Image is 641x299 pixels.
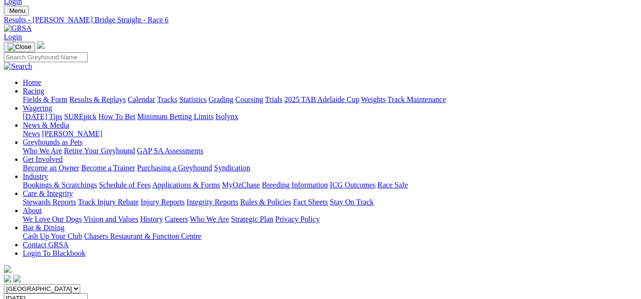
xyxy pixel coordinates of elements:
a: Chasers Restaurant & Function Centre [84,232,201,240]
a: Results & Replays [69,95,126,103]
a: Weights [361,95,386,103]
a: MyOzChase [222,181,260,189]
a: Strategic Plan [231,215,273,223]
button: Toggle navigation [4,42,35,52]
a: Privacy Policy [275,215,320,223]
a: Wagering [23,104,52,112]
span: Menu [9,7,25,14]
a: About [23,206,42,215]
img: facebook.svg [4,275,11,282]
input: Search [4,52,88,62]
a: Retire Your Greyhound [64,147,135,155]
a: Careers [165,215,188,223]
a: Integrity Reports [186,198,238,206]
a: Become a Trainer [81,164,135,172]
a: Calendar [128,95,155,103]
div: Racing [23,95,637,104]
a: Contact GRSA [23,241,68,249]
a: Fields & Form [23,95,67,103]
a: Isolynx [215,112,238,121]
a: Injury Reports [140,198,185,206]
img: logo-grsa-white.png [4,265,11,273]
div: Wagering [23,112,637,121]
a: GAP SA Assessments [137,147,204,155]
a: Become an Owner [23,164,79,172]
a: How To Bet [99,112,136,121]
a: Coursing [235,95,263,103]
img: twitter.svg [13,275,21,282]
a: Who We Are [190,215,229,223]
a: History [140,215,163,223]
a: Stay On Track [330,198,373,206]
a: Bar & Dining [23,224,65,232]
div: Get Involved [23,164,637,172]
img: Close [8,43,31,51]
a: Bookings & Scratchings [23,181,97,189]
a: Breeding Information [262,181,328,189]
a: News [23,130,40,138]
a: Applications & Forms [152,181,220,189]
a: Minimum Betting Limits [137,112,214,121]
a: Statistics [179,95,207,103]
div: Industry [23,181,637,189]
a: ICG Outcomes [330,181,375,189]
a: Trials [265,95,282,103]
div: News & Media [23,130,637,138]
a: We Love Our Dogs [23,215,82,223]
a: Track Maintenance [388,95,446,103]
img: logo-grsa-white.png [37,41,45,49]
a: Rules & Policies [240,198,291,206]
a: Cash Up Your Club [23,232,82,240]
div: Greyhounds as Pets [23,147,637,155]
a: Greyhounds as Pets [23,138,83,146]
button: Toggle navigation [4,6,29,16]
a: Racing [23,87,44,95]
a: Tracks [157,95,177,103]
a: Track Injury Rebate [78,198,139,206]
a: Home [23,78,41,86]
a: Get Involved [23,155,63,163]
a: SUREpick [64,112,96,121]
a: Fact Sheets [293,198,328,206]
a: 2025 TAB Adelaide Cup [284,95,359,103]
a: Grading [209,95,233,103]
div: About [23,215,637,224]
div: Bar & Dining [23,232,637,241]
a: Care & Integrity [23,189,73,197]
a: Syndication [214,164,250,172]
a: Vision and Values [84,215,138,223]
a: Login [4,33,22,41]
div: Care & Integrity [23,198,637,206]
img: Search [4,62,32,71]
a: Login To Blackbook [23,249,85,257]
a: Race Safe [377,181,408,189]
a: Stewards Reports [23,198,76,206]
a: Purchasing a Greyhound [137,164,212,172]
a: Who We Are [23,147,62,155]
img: GRSA [4,24,32,33]
a: Schedule of Fees [99,181,150,189]
a: [PERSON_NAME] [42,130,102,138]
a: [DATE] Tips [23,112,62,121]
a: News & Media [23,121,69,129]
a: Results - [PERSON_NAME] Bridge Straight - Race 6 [4,16,637,24]
a: Industry [23,172,48,180]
